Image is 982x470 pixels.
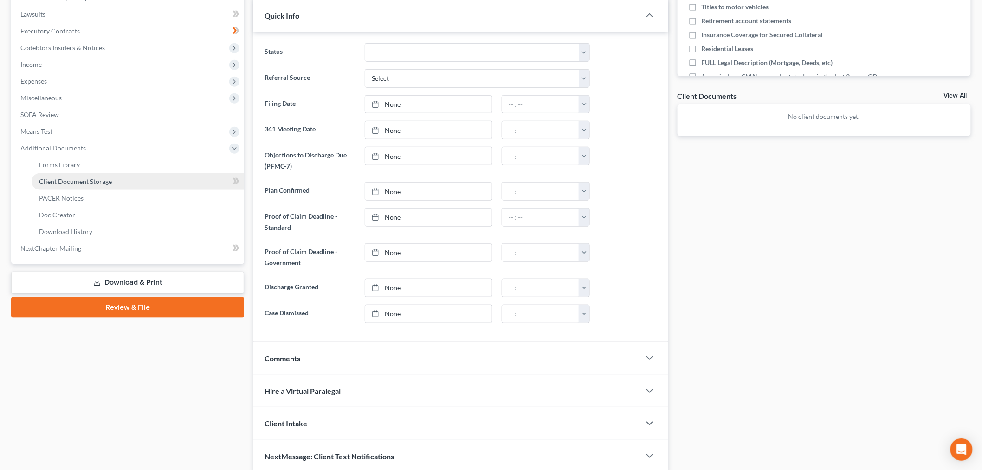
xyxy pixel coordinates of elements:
a: None [365,244,492,261]
span: Residential Leases [702,44,754,53]
label: Discharge Granted [260,279,360,297]
span: Comments [265,354,300,363]
a: NextChapter Mailing [13,240,244,257]
label: Filing Date [260,95,360,114]
div: Open Intercom Messenger [950,438,973,461]
a: None [365,279,492,297]
a: None [365,96,492,113]
label: Case Dismissed [260,305,360,323]
a: None [365,183,492,200]
label: Status [260,43,360,62]
a: View All [944,92,967,99]
span: NextMessage: Client Text Notifications [265,452,394,461]
span: Expenses [20,77,47,85]
a: None [365,147,492,165]
a: Download History [32,223,244,240]
input: -- : -- [502,209,579,226]
a: None [365,121,492,139]
span: PACER Notices [39,194,84,202]
label: Proof of Claim Deadline - Standard [260,208,360,236]
a: PACER Notices [32,190,244,207]
div: Client Documents [678,91,737,101]
a: Review & File [11,297,244,318]
span: Executory Contracts [20,27,80,35]
label: Proof of Claim Deadline - Government [260,243,360,271]
label: Objections to Discharge Due (PFMC-7) [260,147,360,175]
input: -- : -- [502,183,579,200]
span: Client Document Storage [39,177,112,185]
label: Plan Confirmed [260,182,360,201]
input: -- : -- [502,96,579,113]
input: -- : -- [502,244,579,261]
span: Quick Info [265,11,299,20]
span: SOFA Review [20,111,59,118]
input: -- : -- [502,279,579,297]
label: 341 Meeting Date [260,121,360,139]
a: None [365,305,492,323]
a: Doc Creator [32,207,244,223]
span: Retirement account statements [702,16,792,26]
span: FULL Legal Description (Mortgage, Deeds, etc) [702,58,833,67]
a: None [365,209,492,226]
span: Client Intake [265,419,307,428]
span: Additional Documents [20,144,86,152]
span: Means Test [20,127,52,135]
a: Download & Print [11,272,244,294]
input: -- : -- [502,121,579,139]
span: Titles to motor vehicles [702,2,769,12]
span: Codebtors Insiders & Notices [20,44,105,52]
span: Hire a Virtual Paralegal [265,386,341,395]
span: Download History [39,228,92,235]
p: No client documents yet. [685,112,964,121]
a: SOFA Review [13,106,244,123]
a: Forms Library [32,157,244,173]
a: Client Document Storage [32,173,244,190]
span: Miscellaneous [20,94,62,102]
span: Lawsuits [20,10,45,18]
input: -- : -- [502,305,579,323]
span: Forms Library [39,161,80,169]
a: Lawsuits [13,6,244,23]
input: -- : -- [502,147,579,165]
span: NextChapter Mailing [20,244,81,252]
span: Insurance Coverage for Secured Collateral [702,30,823,39]
span: Doc Creator [39,211,75,219]
label: Referral Source [260,69,360,88]
a: Executory Contracts [13,23,244,39]
span: Appraisals or CMA's on real estate done in the last 3 years OR required by attorney [702,72,890,91]
span: Income [20,60,42,68]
